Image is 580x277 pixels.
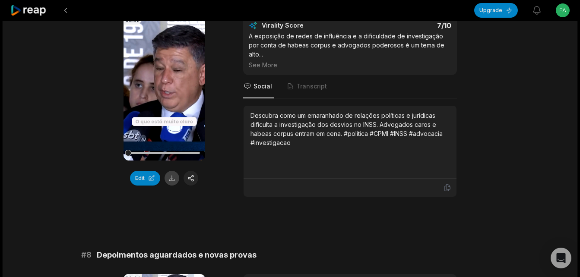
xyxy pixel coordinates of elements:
[254,82,272,91] span: Social
[250,111,450,147] div: Descubra como um emaranhado de relações políticas e jurídicas dificulta a investigação dos desvio...
[81,249,92,261] span: # 8
[358,21,451,30] div: 7 /10
[296,82,327,91] span: Transcript
[262,21,355,30] div: Virality Score
[249,31,451,69] div: A exposição de redes de influência e a dificuldade de investigação por conta de habeas corpus e a...
[124,16,205,161] video: Your browser does not support mp4 format.
[249,60,451,69] div: See More
[130,171,160,186] button: Edit
[474,3,518,18] button: Upgrade
[243,75,457,98] nav: Tabs
[97,249,257,261] span: Depoimentos aguardados e novas provas
[551,248,571,268] div: Open Intercom Messenger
